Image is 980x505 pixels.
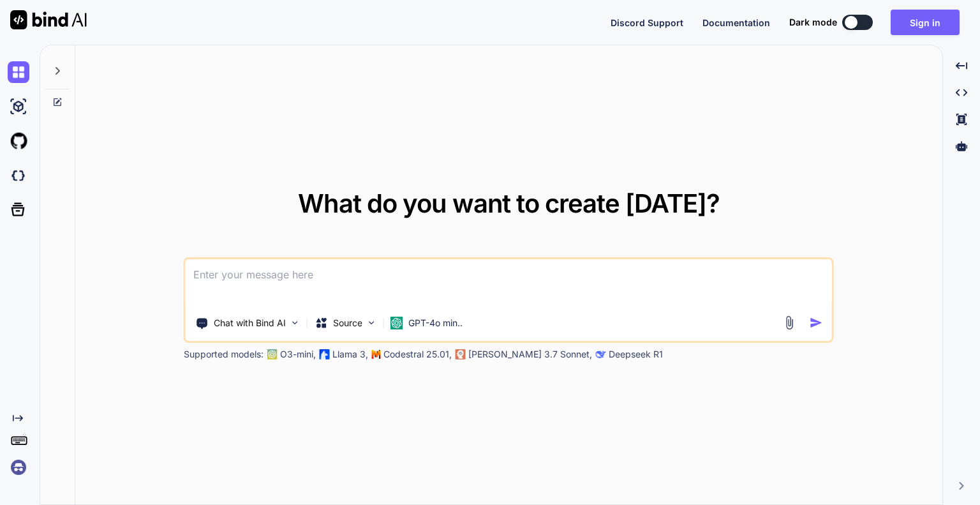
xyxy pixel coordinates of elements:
p: Codestral 25.01, [383,348,452,361]
img: Bind AI [10,10,87,29]
img: Llama2 [320,349,330,359]
img: GPT-4o mini [390,317,403,329]
button: Documentation [702,16,770,29]
span: Dark mode [789,16,837,29]
button: Sign in [891,10,960,35]
img: icon [810,316,823,329]
p: [PERSON_NAME] 3.7 Sonnet, [468,348,592,361]
img: claude [596,349,606,359]
img: ai-studio [8,96,29,117]
img: Pick Models [366,317,377,328]
span: Discord Support [611,17,683,28]
img: GPT-4 [267,349,278,359]
p: Llama 3, [332,348,368,361]
p: Chat with Bind AI [214,317,286,329]
button: Discord Support [611,16,683,29]
p: Source [333,317,362,329]
img: chat [8,61,29,83]
img: darkCloudIdeIcon [8,165,29,186]
p: O3-mini, [280,348,316,361]
p: GPT-4o min.. [408,317,463,329]
img: githubLight [8,130,29,152]
p: Supported models: [184,348,264,361]
p: Deepseek R1 [609,348,663,361]
img: claude [456,349,466,359]
img: Pick Tools [290,317,301,328]
span: Documentation [702,17,770,28]
span: What do you want to create [DATE]? [298,188,720,219]
img: attachment [782,315,797,330]
img: signin [8,456,29,478]
img: Mistral-AI [372,350,381,359]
